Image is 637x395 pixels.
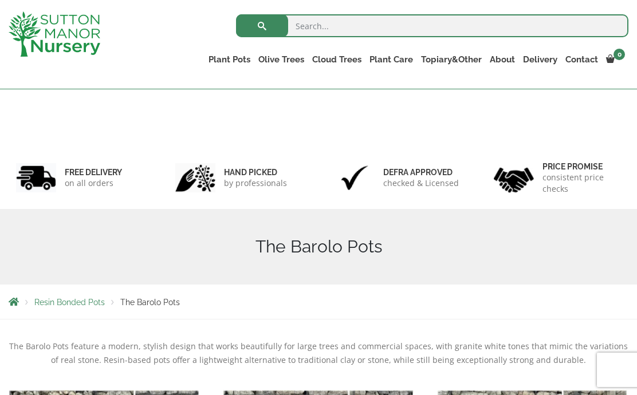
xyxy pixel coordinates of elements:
[224,177,287,189] p: by professionals
[236,14,628,37] input: Search...
[65,167,122,177] h6: FREE DELIVERY
[9,339,628,367] p: The Barolo Pots feature a modern, stylish design that works beautifully for large trees and comme...
[383,167,459,177] h6: Defra approved
[254,52,308,68] a: Olive Trees
[602,52,628,68] a: 0
[16,163,56,192] img: 1.jpg
[542,172,621,195] p: consistent price checks
[494,160,534,195] img: 4.jpg
[224,167,287,177] h6: hand picked
[519,52,561,68] a: Delivery
[34,298,105,307] a: Resin Bonded Pots
[365,52,417,68] a: Plant Care
[383,177,459,189] p: checked & Licensed
[542,161,621,172] h6: Price promise
[175,163,215,192] img: 2.jpg
[9,11,100,57] img: logo
[308,52,365,68] a: Cloud Trees
[486,52,519,68] a: About
[205,52,254,68] a: Plant Pots
[9,236,628,257] h1: The Barolo Pots
[561,52,602,68] a: Contact
[120,298,180,307] span: The Barolo Pots
[614,49,625,60] span: 0
[65,177,122,189] p: on all orders
[9,297,628,306] nav: Breadcrumbs
[417,52,486,68] a: Topiary&Other
[335,163,375,192] img: 3.jpg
